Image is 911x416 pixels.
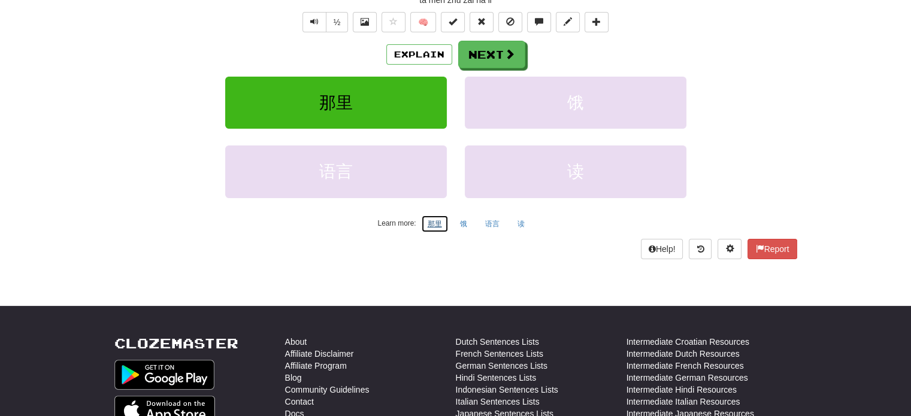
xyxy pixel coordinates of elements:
span: 饿 [567,93,584,112]
button: Add to collection (alt+a) [585,12,609,32]
button: Set this sentence to 100% Mastered (alt+m) [441,12,465,32]
div: Text-to-speech controls [300,12,349,32]
a: Intermediate German Resources [626,372,748,384]
span: 语言 [319,162,353,181]
button: 语言 [225,145,447,198]
button: 读 [511,215,531,233]
button: Help! [641,239,683,259]
button: Report [747,239,797,259]
a: Contact [285,396,314,408]
small: Learn more: [377,219,416,227]
button: Discuss sentence (alt+u) [527,12,551,32]
a: About [285,336,307,348]
button: Ignore sentence (alt+i) [498,12,522,32]
span: 那里 [319,93,353,112]
a: French Sentences Lists [456,348,543,360]
a: Community Guidelines [285,384,370,396]
button: Explain [386,44,452,65]
a: German Sentences Lists [456,360,547,372]
a: Affiliate Disclaimer [285,348,354,360]
a: Italian Sentences Lists [456,396,540,408]
button: 饿 [453,215,474,233]
button: 饿 [465,77,686,129]
a: Intermediate Dutch Resources [626,348,740,360]
button: 那里 [225,77,447,129]
button: Play sentence audio (ctl+space) [302,12,326,32]
button: 语言 [479,215,506,233]
span: 读 [567,162,584,181]
button: Next [458,41,525,68]
a: Affiliate Program [285,360,347,372]
a: Intermediate Italian Resources [626,396,740,408]
a: Blog [285,372,302,384]
a: Intermediate Hindi Resources [626,384,737,396]
a: Hindi Sentences Lists [456,372,537,384]
button: 读 [465,145,686,198]
img: Get it on Google Play [114,360,215,390]
button: Round history (alt+y) [689,239,712,259]
button: Favorite sentence (alt+f) [382,12,405,32]
button: 那里 [421,215,449,233]
button: Reset to 0% Mastered (alt+r) [470,12,494,32]
button: Edit sentence (alt+d) [556,12,580,32]
a: Intermediate French Resources [626,360,744,372]
a: Clozemaster [114,336,238,351]
a: Indonesian Sentences Lists [456,384,558,396]
button: 🧠 [410,12,436,32]
a: Dutch Sentences Lists [456,336,539,348]
a: Intermediate Croatian Resources [626,336,749,348]
button: Show image (alt+x) [353,12,377,32]
button: ½ [326,12,349,32]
